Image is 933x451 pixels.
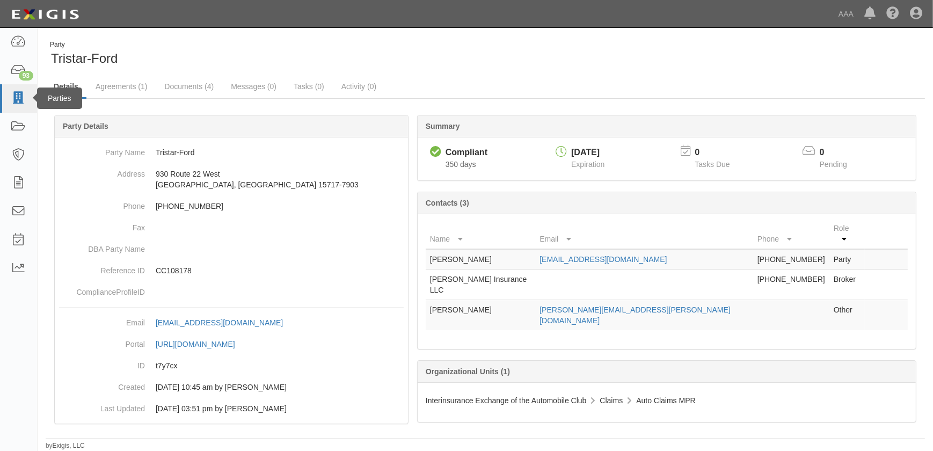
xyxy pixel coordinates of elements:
[53,442,85,449] a: Exigis, LLC
[59,281,145,297] dt: ComplianceProfileID
[820,147,861,159] p: 0
[88,76,155,97] a: Agreements (1)
[63,122,108,130] b: Party Details
[426,249,535,270] td: [PERSON_NAME]
[59,312,145,328] dt: Email
[156,265,404,276] p: CC108178
[156,318,295,327] a: [EMAIL_ADDRESS][DOMAIN_NAME]
[59,142,404,163] dd: Tristar-Ford
[829,300,865,331] td: Other
[59,355,404,376] dd: t7y7cx
[59,376,404,398] dd: 09/12/2023 10:45 am by Benjamin Tully
[636,396,695,405] span: Auto Claims MPR
[59,238,145,254] dt: DBA Party Name
[286,76,332,97] a: Tasks (0)
[59,163,145,179] dt: Address
[156,340,247,348] a: [URL][DOMAIN_NAME]
[753,249,829,270] td: [PHONE_NUMBER]
[59,355,145,371] dt: ID
[19,71,33,81] div: 93
[820,160,847,169] span: Pending
[46,40,477,68] div: Tristar-Ford
[426,367,510,376] b: Organizational Units (1)
[37,88,82,109] div: Parties
[59,260,145,276] dt: Reference ID
[886,8,899,20] i: Help Center - Complianz
[59,398,145,414] dt: Last Updated
[753,219,829,249] th: Phone
[426,219,535,249] th: Name
[59,142,145,158] dt: Party Name
[426,122,460,130] b: Summary
[46,76,86,99] a: Details
[695,147,743,159] p: 0
[59,333,145,350] dt: Portal
[426,300,535,331] td: [PERSON_NAME]
[430,147,441,158] i: Compliant
[600,396,623,405] span: Claims
[426,199,469,207] b: Contacts (3)
[59,195,404,217] dd: [PHONE_NUMBER]
[829,249,865,270] td: Party
[156,317,283,328] div: [EMAIL_ADDRESS][DOMAIN_NAME]
[59,398,404,419] dd: 01/24/2024 03:51 pm by Benjamin Tully
[571,147,604,159] div: [DATE]
[59,217,145,233] dt: Fax
[571,160,604,169] span: Expiration
[829,270,865,300] td: Broker
[223,76,285,97] a: Messages (0)
[540,255,667,264] a: [EMAIL_ADDRESS][DOMAIN_NAME]
[535,219,753,249] th: Email
[426,270,535,300] td: [PERSON_NAME] Insurance LLC
[59,195,145,212] dt: Phone
[59,376,145,392] dt: Created
[156,76,222,97] a: Documents (4)
[829,219,865,249] th: Role
[753,270,829,300] td: [PHONE_NUMBER]
[426,396,587,405] span: Interinsurance Exchange of the Automobile Club
[50,40,118,49] div: Party
[833,3,859,25] a: AAA
[540,305,731,325] a: [PERSON_NAME][EMAIL_ADDRESS][PERSON_NAME][DOMAIN_NAME]
[446,147,487,159] div: Compliant
[446,160,476,169] span: Since 10/11/2024
[51,51,118,66] span: Tristar-Ford
[695,160,730,169] span: Tasks Due
[8,5,82,24] img: logo-5460c22ac91f19d4615b14bd174203de0afe785f0fc80cf4dbbc73dc1793850b.png
[59,163,404,195] dd: 930 Route 22 West [GEOGRAPHIC_DATA], [GEOGRAPHIC_DATA] 15717-7903
[46,441,85,450] small: by
[333,76,384,97] a: Activity (0)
